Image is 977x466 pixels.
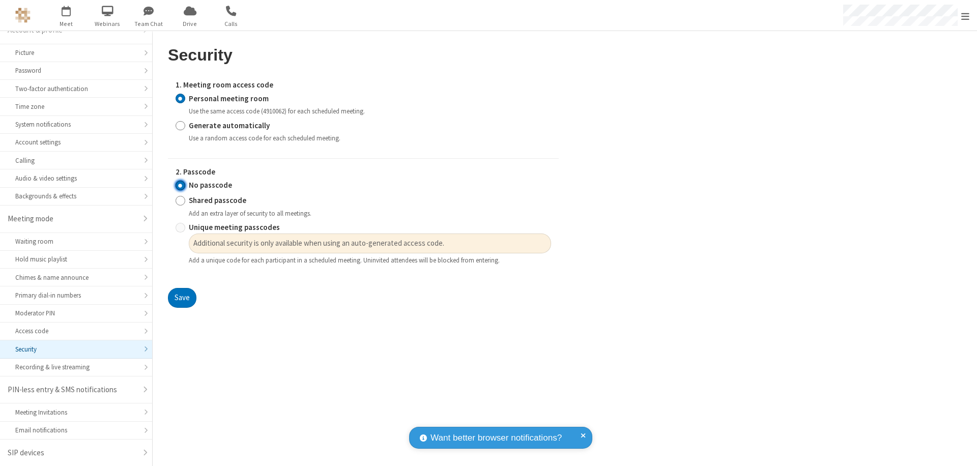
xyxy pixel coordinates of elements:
[193,238,547,249] span: Additional security is only available when using an auto-generated access code.
[15,191,137,201] div: Backgrounds & effects
[15,425,137,435] div: Email notifications
[189,195,246,205] strong: Shared passcode
[15,362,137,372] div: Recording & live streaming
[168,288,196,308] button: Save
[430,431,562,445] span: Want better browser notifications?
[15,173,137,183] div: Audio & video settings
[189,121,270,130] strong: Generate automatically
[189,255,551,265] div: Add a unique code for each participant in a scheduled meeting. Uninvited attendees will be blocke...
[212,19,250,28] span: Calls
[15,344,137,354] div: Security
[15,84,137,94] div: Two-factor authentication
[15,120,137,129] div: System notifications
[176,166,551,178] label: 2. Passcode
[189,222,280,232] strong: Unique meeting passcodes
[15,102,137,111] div: Time zone
[176,79,551,91] label: 1. Meeting room access code
[15,237,137,246] div: Waiting room
[8,213,137,225] div: Meeting mode
[189,209,551,218] div: Add an extra layer of security to all meetings.
[189,106,551,116] div: Use the same access code (4910062) for each scheduled meeting.
[15,407,137,417] div: Meeting Invitations
[15,326,137,336] div: Access code
[130,19,168,28] span: Team Chat
[15,290,137,300] div: Primary dial-in numbers
[189,180,232,190] strong: No passcode
[47,19,85,28] span: Meet
[15,8,31,23] img: QA Selenium DO NOT DELETE OR CHANGE
[952,440,969,459] iframe: Chat
[15,48,137,57] div: Picture
[189,94,269,103] strong: Personal meeting room
[15,66,137,75] div: Password
[15,308,137,318] div: Moderator PIN
[89,19,127,28] span: Webinars
[15,156,137,165] div: Calling
[171,19,209,28] span: Drive
[8,384,137,396] div: PIN-less entry & SMS notifications
[15,254,137,264] div: Hold music playlist
[15,273,137,282] div: Chimes & name announce
[168,46,559,64] h2: Security
[15,137,137,147] div: Account settings
[8,447,137,459] div: SIP devices
[189,133,551,143] div: Use a random access code for each scheduled meeting.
